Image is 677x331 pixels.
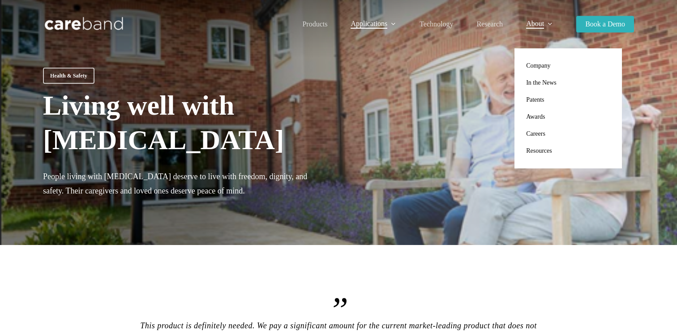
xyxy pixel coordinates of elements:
a: About [526,20,553,28]
span: Products [302,20,327,28]
span: Technology [420,20,453,28]
a: Awards [523,108,613,125]
span: Health & Safety [50,71,87,80]
a: Patents [523,91,613,108]
span: Living well with [MEDICAL_DATA] [43,90,284,155]
a: Products [302,21,327,28]
span: Book a Demo [585,20,625,28]
a: In the News [523,74,613,91]
p: People living with [MEDICAL_DATA] deserve to live with freedom, dignity, and safety. Their caregi... [43,169,330,210]
span: About [526,20,544,27]
a: Health & Safety [43,68,94,84]
a: Resources [523,142,613,159]
span: Company [526,62,550,69]
span: Patents [526,96,544,103]
a: Applications [351,20,396,28]
span: Awards [526,113,545,120]
a: Book a Demo [576,21,634,28]
a: Research [476,21,503,28]
a: Careers [523,125,613,142]
a: Technology [420,21,453,28]
span: Careers [526,130,545,137]
span: In the News [526,79,557,86]
span: ” [127,292,551,328]
span: Resources [526,147,552,154]
span: Applications [351,20,387,27]
a: Company [523,57,613,74]
span: Research [476,20,503,28]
